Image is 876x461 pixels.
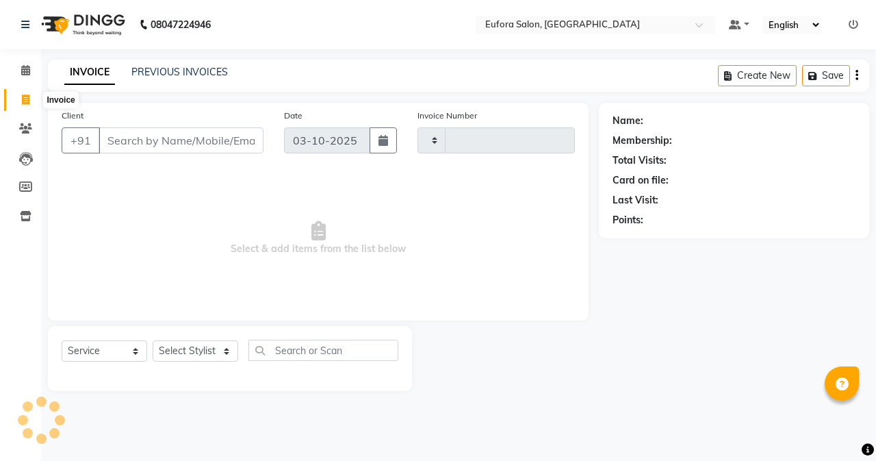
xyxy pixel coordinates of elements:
div: Points: [613,213,643,227]
label: Client [62,110,83,122]
div: Membership: [613,134,672,148]
a: INVOICE [64,60,115,85]
a: PREVIOUS INVOICES [131,66,228,78]
div: Card on file: [613,173,669,188]
input: Search by Name/Mobile/Email/Code [99,127,263,153]
button: Create New [718,65,797,86]
button: Save [802,65,850,86]
button: +91 [62,127,100,153]
div: Last Visit: [613,193,658,208]
div: Total Visits: [613,153,667,168]
b: 08047224946 [151,5,211,44]
input: Search or Scan [248,340,398,361]
label: Invoice Number [417,110,477,122]
span: Select & add items from the list below [62,170,575,307]
label: Date [284,110,302,122]
div: Invoice [43,92,78,108]
div: Name: [613,114,643,128]
img: logo [35,5,129,44]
